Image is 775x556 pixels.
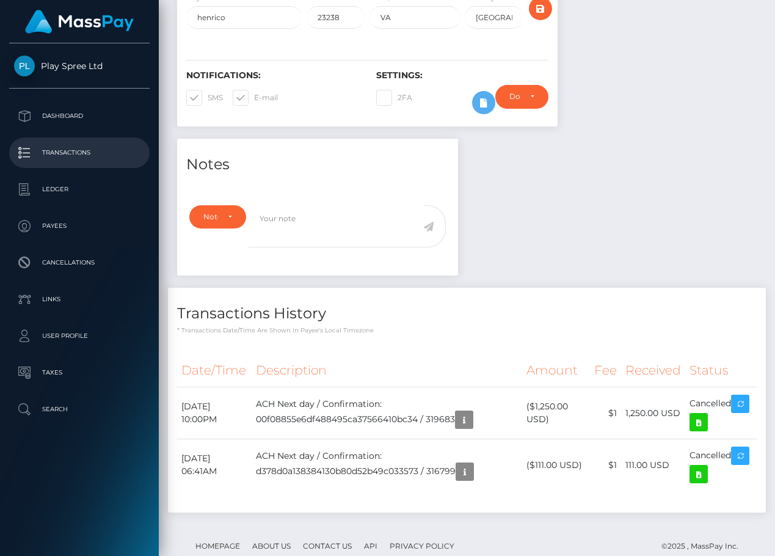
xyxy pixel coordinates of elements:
[14,180,145,199] p: Ledger
[186,70,358,81] h6: Notifications:
[298,536,357,555] a: Contact Us
[177,439,252,491] td: [DATE] 06:41AM
[495,85,548,108] button: Do not require
[590,354,621,387] th: Fee
[9,211,150,241] a: Payees
[621,439,685,491] td: 111.00 USD
[203,212,218,222] div: Note Type
[9,284,150,315] a: Links
[186,154,449,175] h4: Notes
[9,60,150,71] span: Play Spree Ltd
[685,387,757,439] td: Cancelled
[9,321,150,351] a: User Profile
[509,92,520,101] div: Do not require
[14,327,145,345] p: User Profile
[191,536,245,555] a: Homepage
[385,536,459,555] a: Privacy Policy
[186,90,223,106] label: SMS
[9,137,150,168] a: Transactions
[14,107,145,125] p: Dashboard
[252,439,522,491] td: ACH Next day / Confirmation: d378d0a138384130b80d52b49c033573 / 316799
[177,354,252,387] th: Date/Time
[661,540,748,553] div: © 2025 , MassPay Inc.
[14,56,35,76] img: Play Spree Ltd
[177,303,757,324] h4: Transactions History
[14,144,145,162] p: Transactions
[522,439,591,491] td: ($111.00 USD)
[685,354,757,387] th: Status
[621,354,685,387] th: Received
[25,10,134,34] img: MassPay Logo
[252,387,522,439] td: ACH Next day / Confirmation: 00f08855e6df488495ca37566410bc34 / 319683
[14,254,145,272] p: Cancellations
[14,400,145,419] p: Search
[177,326,757,335] p: * Transactions date/time are shown in payee's local timezone
[621,387,685,439] td: 1,250.00 USD
[376,70,548,81] h6: Settings:
[189,205,246,229] button: Note Type
[685,439,757,491] td: Cancelled
[177,387,252,439] td: [DATE] 10:00PM
[9,247,150,278] a: Cancellations
[252,354,522,387] th: Description
[9,357,150,388] a: Taxes
[590,439,621,491] td: $1
[9,101,150,131] a: Dashboard
[9,394,150,425] a: Search
[522,354,591,387] th: Amount
[9,174,150,205] a: Ledger
[14,364,145,382] p: Taxes
[376,90,412,106] label: 2FA
[14,217,145,235] p: Payees
[247,536,296,555] a: About Us
[522,387,591,439] td: ($1,250.00 USD)
[359,536,382,555] a: API
[14,290,145,309] p: Links
[590,387,621,439] td: $1
[233,90,278,106] label: E-mail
